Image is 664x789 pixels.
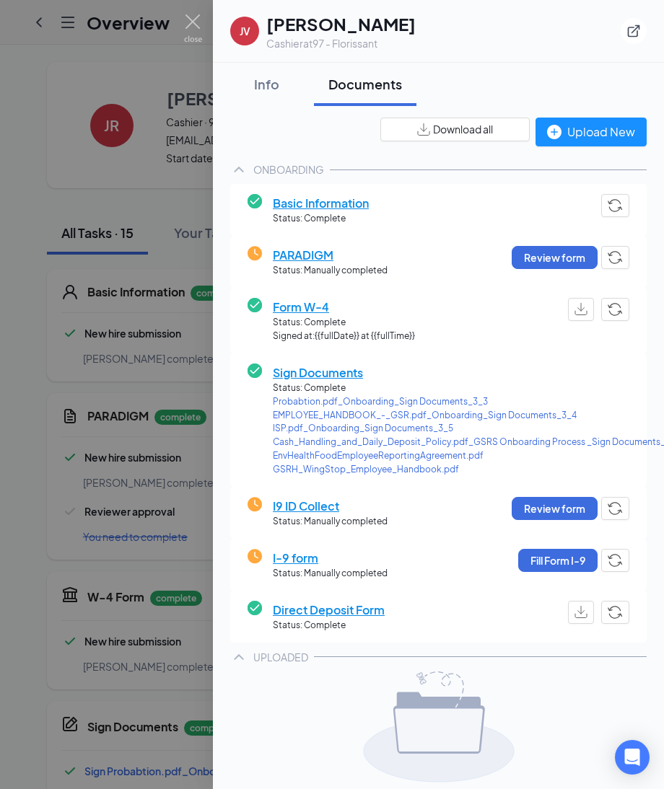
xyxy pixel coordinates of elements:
[273,515,388,529] span: Status: Manually completed
[536,118,647,146] button: Upload New
[273,567,388,581] span: Status: Manually completed
[273,194,369,212] span: Basic Information
[615,740,650,775] div: Open Intercom Messenger
[518,549,598,572] button: Fill Form I-9
[266,36,416,50] div: Cashier at 97 - Florissant
[273,601,385,619] span: Direct Deposit Form
[253,162,324,177] div: ONBOARDING
[328,75,402,93] div: Documents
[273,264,388,278] span: Status: Manually completed
[433,122,493,137] span: Download all
[273,246,388,264] span: PARADIGM
[512,246,598,269] button: Review form
[273,212,369,226] span: Status: Complete
[253,650,308,664] div: UPLOADED
[273,298,415,316] span: Form W-4
[245,75,288,93] div: Info
[626,24,641,38] svg: ExternalLink
[273,330,415,343] span: Signed at: {{fullDate}} at {{fullTime}}
[230,648,248,666] svg: ChevronUp
[273,316,415,330] span: Status: Complete
[621,18,647,44] button: ExternalLink
[547,123,635,141] div: Upload New
[512,497,598,520] button: Review form
[273,549,388,567] span: I-9 form
[380,118,530,141] button: Download all
[240,24,250,38] div: JV
[273,619,385,632] span: Status: Complete
[266,12,416,36] h1: [PERSON_NAME]
[230,161,248,178] svg: ChevronUp
[273,497,388,515] span: I9 ID Collect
